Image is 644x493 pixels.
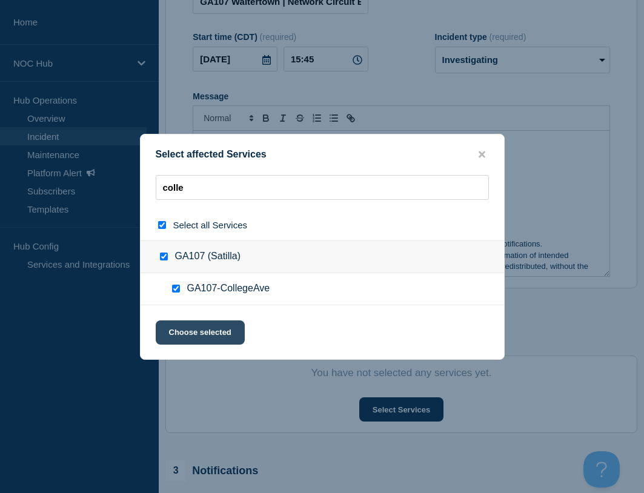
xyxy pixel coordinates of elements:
input: GA107-CollegeAve checkbox [172,285,180,293]
input: select all checkbox [158,221,166,229]
input: GA107 (Satilla) checkbox [160,253,168,260]
button: Choose selected [156,320,245,345]
span: GA107-CollegeAve [187,283,270,295]
div: GA107 (Satilla) [141,240,504,273]
button: close button [475,149,489,160]
div: Select affected Services [141,149,504,160]
span: Select all Services [173,220,248,230]
input: Search [156,175,489,200]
